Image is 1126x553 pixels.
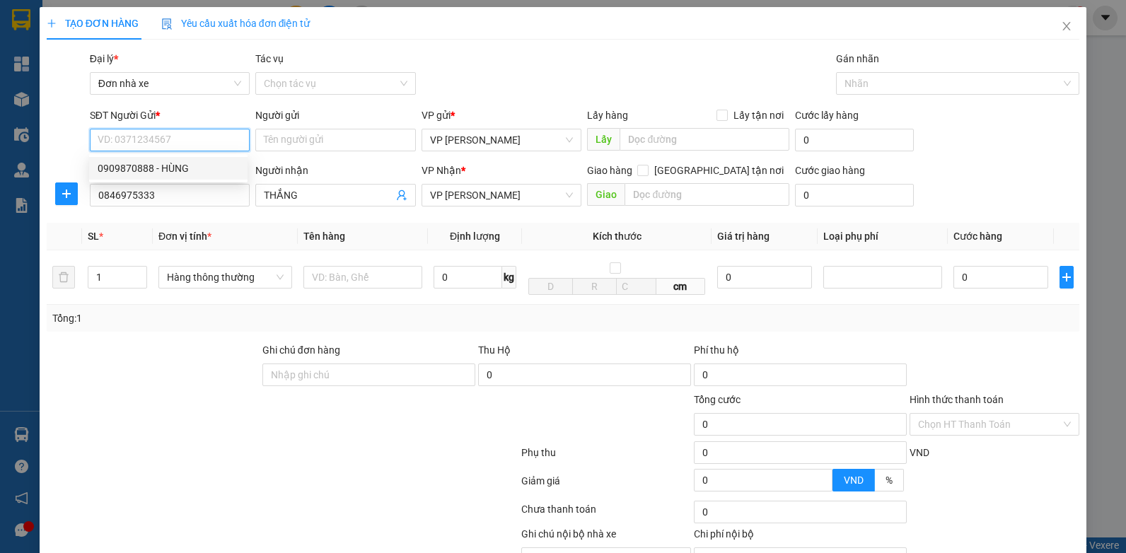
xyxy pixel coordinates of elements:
[430,129,574,151] span: VP Trần Khát Chân
[818,223,948,250] th: Loại phụ phí
[795,165,865,176] label: Cước giao hàng
[98,73,242,94] span: Đơn nhà xe
[836,53,879,64] label: Gán nhãn
[262,344,340,356] label: Ghi chú đơn hàng
[520,445,692,470] div: Phụ thu
[694,526,907,547] div: Chi phí nội bộ
[255,163,416,178] div: Người nhận
[255,53,284,64] label: Tác vụ
[520,473,692,498] div: Giảm giá
[90,53,118,64] span: Đại lý
[52,266,75,289] button: delete
[587,110,628,121] span: Lấy hàng
[694,394,741,405] span: Tổng cước
[98,161,239,176] div: 0909870888 - HÙNG
[55,182,78,205] button: plus
[56,188,77,199] span: plus
[656,278,705,295] span: cm
[47,18,139,29] span: TẠO ĐƠN HÀNG
[478,344,511,356] span: Thu Hộ
[158,231,211,242] span: Đơn vị tính
[694,342,907,363] div: Phí thu hộ
[528,278,573,295] input: D
[795,110,859,121] label: Cước lấy hàng
[521,526,691,547] div: Ghi chú nội bộ nhà xe
[844,475,864,486] span: VND
[1061,21,1072,32] span: close
[502,266,516,289] span: kg
[1047,7,1086,47] button: Close
[520,501,692,526] div: Chưa thanh toán
[262,363,475,386] input: Ghi chú đơn hàng
[953,231,1002,242] span: Cước hàng
[616,278,656,295] input: C
[1060,266,1074,289] button: plus
[396,190,407,201] span: user-add
[587,128,620,151] span: Lấy
[649,163,789,178] span: [GEOGRAPHIC_DATA] tận nơi
[717,231,770,242] span: Giá trị hàng
[910,394,1004,405] label: Hình thức thanh toán
[161,18,173,30] img: icon
[422,107,582,123] div: VP gửi
[1060,272,1073,283] span: plus
[52,310,436,326] div: Tổng: 1
[255,107,416,123] div: Người gửi
[430,185,574,206] span: VP DƯƠNG ĐÌNH NGHỆ
[161,18,310,29] span: Yêu cầu xuất hóa đơn điện tử
[303,231,345,242] span: Tên hàng
[88,231,99,242] span: SL
[620,128,789,151] input: Dọc đường
[587,183,625,206] span: Giao
[886,475,893,486] span: %
[625,183,789,206] input: Dọc đường
[167,267,284,288] span: Hàng thông thường
[89,157,248,180] div: 0909870888 - HÙNG
[450,231,500,242] span: Định lượng
[910,447,929,458] span: VND
[90,107,250,123] div: SĐT Người Gửi
[572,278,617,295] input: R
[303,266,422,289] input: VD: Bàn, Ghế
[728,107,789,123] span: Lấy tận nơi
[795,184,914,206] input: Cước giao hàng
[795,129,914,151] input: Cước lấy hàng
[587,165,632,176] span: Giao hàng
[422,165,461,176] span: VP Nhận
[717,266,812,289] input: 0
[593,231,642,242] span: Kích thước
[47,18,57,28] span: plus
